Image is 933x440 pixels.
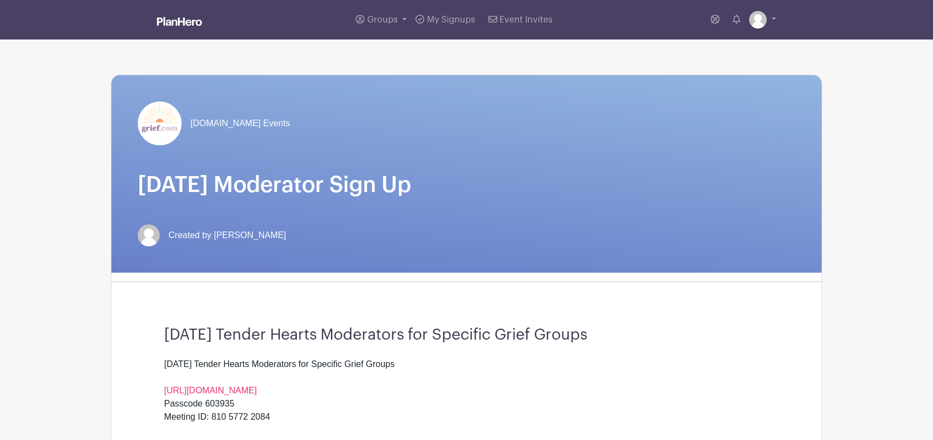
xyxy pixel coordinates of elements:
[164,326,769,345] h3: [DATE] Tender Hearts Moderators for Specific Grief Groups
[190,117,290,130] span: [DOMAIN_NAME] Events
[168,229,286,242] span: Created by [PERSON_NAME]
[138,101,182,145] img: grief-logo-planhero.png
[164,386,257,395] a: [URL][DOMAIN_NAME]
[138,172,795,198] h1: [DATE] Moderator Sign Up
[157,17,202,26] img: logo_white-6c42ec7e38ccf1d336a20a19083b03d10ae64f83f12c07503d8b9e83406b4c7d.svg
[367,15,398,24] span: Groups
[164,410,769,437] div: Meeting ID: 810 5772 2084
[749,11,767,29] img: default-ce2991bfa6775e67f084385cd625a349d9dcbb7a52a09fb2fda1e96e2d18dcdb.png
[138,224,160,246] img: default-ce2991bfa6775e67f084385cd625a349d9dcbb7a52a09fb2fda1e96e2d18dcdb.png
[427,15,475,24] span: My Signups
[164,358,769,410] div: [DATE] Tender Hearts Moderators for Specific Grief Groups Passcode 603935
[499,15,553,24] span: Event Invites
